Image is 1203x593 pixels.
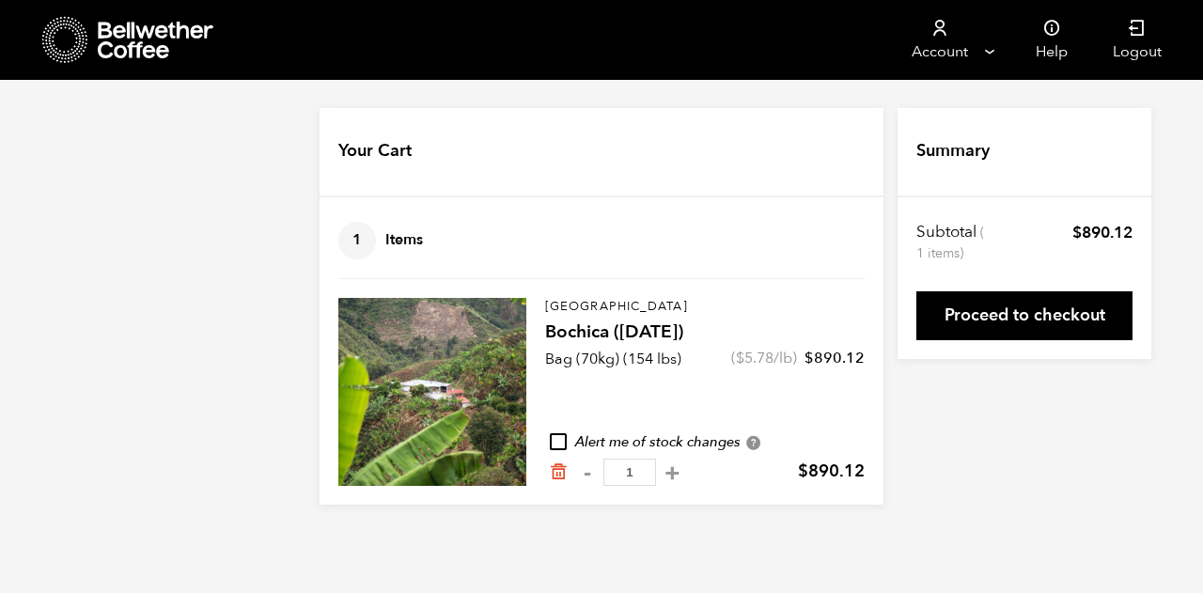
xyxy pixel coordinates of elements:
span: $ [1072,222,1082,243]
p: Bag (70kg) (154 lbs) [545,348,681,370]
th: Subtotal [916,222,987,263]
div: Alert me of stock changes [545,432,865,453]
bdi: 890.12 [798,460,865,483]
button: + [661,463,684,482]
h4: Summary [916,139,990,164]
h4: Items [338,222,423,259]
a: Proceed to checkout [916,291,1133,340]
span: $ [798,460,808,483]
span: 1 [338,222,376,259]
p: [GEOGRAPHIC_DATA] [545,298,865,317]
h4: Your Cart [338,139,412,164]
span: $ [805,348,814,368]
span: ( /lb) [731,348,797,368]
bdi: 890.12 [805,348,865,368]
h4: Bochica ([DATE]) [545,320,865,346]
a: Remove from cart [549,462,568,482]
button: - [575,463,599,482]
bdi: 890.12 [1072,222,1133,243]
input: Qty [603,459,656,486]
bdi: 5.78 [736,348,773,368]
span: $ [736,348,744,368]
